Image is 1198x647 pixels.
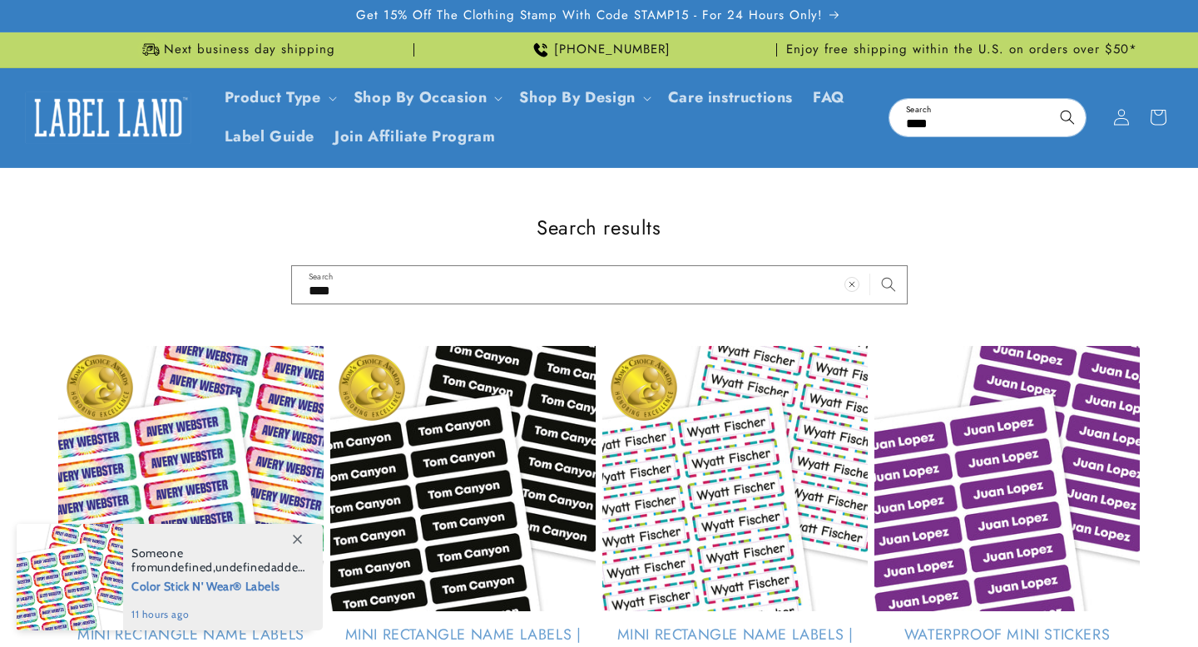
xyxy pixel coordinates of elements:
[784,32,1140,67] div: Announcement
[164,42,335,58] span: Next business day shipping
[803,78,855,117] a: FAQ
[25,91,191,143] img: Label Land
[1012,99,1049,136] button: Clear search term
[519,86,635,108] a: Shop By Design
[58,625,324,645] a: Mini Rectangle Name Labels
[324,117,505,156] a: Join Affiliate Program
[58,32,414,67] div: Announcement
[509,78,657,117] summary: Shop By Design
[421,32,777,67] div: Announcement
[131,546,305,575] span: Someone from , added this product to their cart.
[334,127,495,146] span: Join Affiliate Program
[658,78,803,117] a: Care instructions
[58,215,1140,240] h1: Search results
[225,127,315,146] span: Label Guide
[225,86,321,108] a: Product Type
[215,117,325,156] a: Label Guide
[874,625,1140,645] a: Waterproof Mini Stickers
[786,42,1137,58] span: Enjoy free shipping within the U.S. on orders over $50*
[215,560,270,575] span: undefined
[157,560,212,575] span: undefined
[215,78,344,117] summary: Product Type
[356,7,823,24] span: Get 15% Off The Clothing Stamp With Code STAMP15 - For 24 Hours Only!
[354,88,488,107] span: Shop By Occasion
[554,42,671,58] span: [PHONE_NUMBER]
[813,88,845,107] span: FAQ
[870,266,907,303] button: Search
[1049,99,1086,136] button: Search
[344,78,510,117] summary: Shop By Occasion
[668,88,793,107] span: Care instructions
[834,266,870,303] button: Clear search term
[19,86,198,150] a: Label Land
